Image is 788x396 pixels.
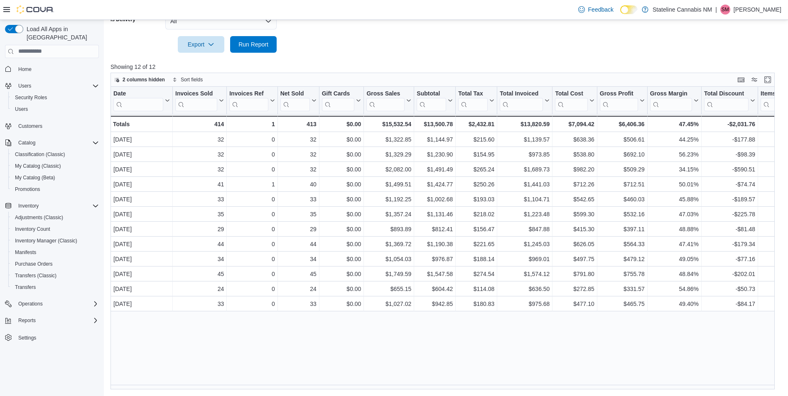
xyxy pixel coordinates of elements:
div: Invoices Sold [175,90,217,111]
span: Security Roles [12,93,99,103]
div: $1,002.68 [417,194,453,204]
button: Display options [749,75,759,85]
div: 50.01% [650,179,699,189]
div: $13,500.78 [417,119,453,129]
div: $1,139.57 [500,134,550,144]
div: Gross Profit [600,90,638,111]
div: 47.45% [650,119,699,129]
button: Gross Sales [366,90,411,111]
div: $712.51 [600,179,645,189]
div: $1,357.24 [366,209,411,219]
span: Sort fields [181,76,203,83]
div: 0 [229,164,275,174]
div: $538.80 [555,149,594,159]
span: Settings [18,335,36,341]
button: Transfers (Classic) [8,270,102,281]
div: 48.84% [650,269,699,279]
div: $7,094.42 [555,119,594,129]
span: Adjustments (Classic) [12,213,99,222]
div: Net Sold [280,90,310,111]
button: Net Sold [280,90,317,111]
input: Dark Mode [620,5,638,14]
div: $218.02 [458,209,494,219]
div: [DATE] [113,239,170,249]
button: Enter fullscreen [763,75,773,85]
button: Inventory Manager (Classic) [8,235,102,247]
span: Manifests [15,249,36,256]
a: My Catalog (Beta) [12,173,59,183]
div: -$225.78 [704,209,755,219]
div: Total Tax [458,90,488,111]
div: $532.16 [600,209,645,219]
div: $509.29 [600,164,645,174]
span: Inventory Manager (Classic) [15,237,77,244]
div: 24 [175,284,224,294]
div: $1,369.72 [366,239,411,249]
span: Reports [18,317,36,324]
div: [DATE] [113,149,170,159]
div: Total Invoiced [500,90,543,111]
div: $1,322.85 [366,134,411,144]
div: [DATE] [113,254,170,264]
div: Invoices Sold [175,90,217,98]
a: My Catalog (Classic) [12,161,64,171]
div: 33 [280,194,317,204]
div: [DATE] [113,284,170,294]
span: Inventory [18,203,39,209]
div: Total Invoiced [500,90,543,98]
span: My Catalog (Classic) [12,161,99,171]
span: Customers [18,123,42,130]
button: Run Report [230,36,277,53]
button: Transfers [8,281,102,293]
span: Inventory Manager (Classic) [12,236,99,246]
div: $415.30 [555,224,594,234]
span: Catalog [15,138,99,148]
span: SM [722,5,729,15]
div: -$74.74 [704,179,755,189]
div: 32 [175,164,224,174]
div: $2,432.81 [458,119,494,129]
div: Gross Sales [366,90,405,111]
div: Gross Margin [650,90,692,98]
button: Manifests [8,247,102,258]
div: $1,547.58 [417,269,453,279]
div: $847.88 [500,224,550,234]
button: 2 columns hidden [111,75,168,85]
div: 32 [280,164,317,174]
div: 45.88% [650,194,699,204]
div: $564.33 [600,239,645,249]
div: Gift Card Sales [322,90,355,111]
button: Users [8,103,102,115]
button: Gift Cards [322,90,361,111]
div: $755.78 [600,269,645,279]
span: Customers [15,121,99,131]
div: $250.26 [458,179,494,189]
div: $497.75 [555,254,594,264]
a: Promotions [12,184,44,194]
div: Date [113,90,163,111]
div: 41 [175,179,224,189]
div: [DATE] [113,224,170,234]
div: Subtotal [417,90,446,111]
span: Inventory Count [15,226,50,232]
div: Subtotal [417,90,446,98]
button: My Catalog (Beta) [8,172,102,183]
button: Total Cost [555,90,594,111]
span: Operations [15,299,99,309]
div: $154.95 [458,149,494,159]
div: $0.00 [322,269,361,279]
a: Inventory Manager (Classic) [12,236,81,246]
span: 2 columns hidden [123,76,165,83]
button: Catalog [2,137,102,149]
div: $1,144.97 [417,134,453,144]
span: My Catalog (Beta) [15,174,55,181]
div: $0.00 [322,284,361,294]
span: Classification (Classic) [12,149,99,159]
span: Catalog [18,139,35,146]
button: Operations [2,298,102,310]
div: 0 [229,284,275,294]
div: 32 [175,149,224,159]
div: -$77.16 [704,254,755,264]
div: $156.47 [458,224,494,234]
div: -$189.57 [704,194,755,204]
